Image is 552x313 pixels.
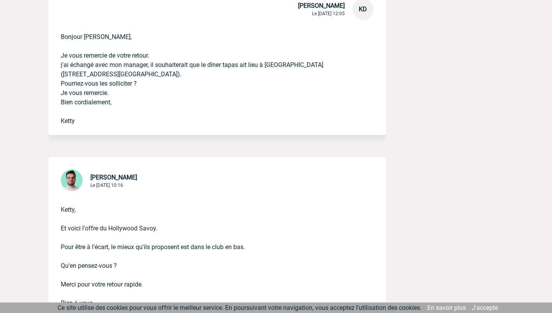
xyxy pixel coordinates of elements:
[427,304,466,311] a: En savoir plus
[298,2,345,9] span: [PERSON_NAME]
[90,183,123,188] span: Le [DATE] 10:16
[90,174,137,181] span: [PERSON_NAME]
[61,20,352,126] p: Bonjour [PERSON_NAME], Je vous remercie de votre retour. j'ai échangé avec mon manager, il souhai...
[312,11,345,16] span: Le [DATE] 12:05
[359,5,367,13] span: KD
[472,304,498,311] a: J'accepte
[58,304,421,311] span: Ce site utilise des cookies pour vous offrir le meilleur service. En poursuivant votre navigation...
[61,169,83,191] img: 121547-2.png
